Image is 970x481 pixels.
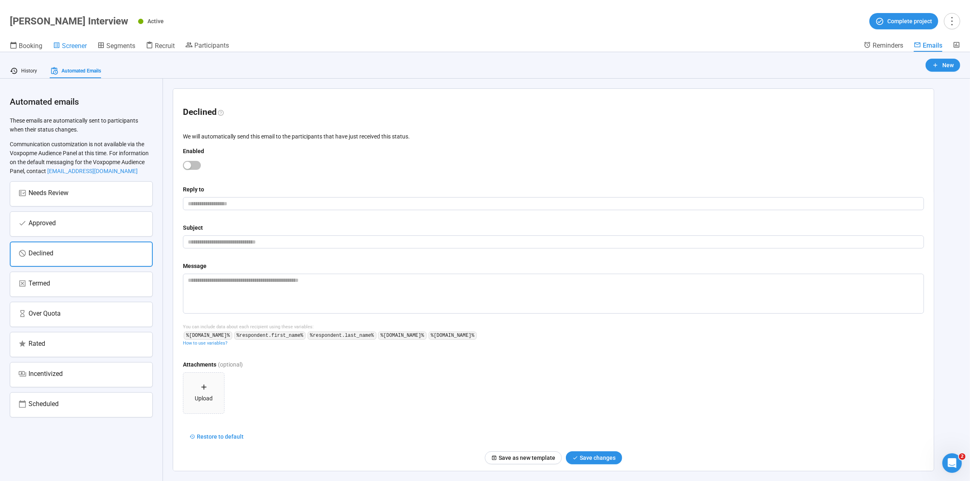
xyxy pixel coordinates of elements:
[29,338,45,350] div: Rated
[580,453,616,462] div: Save changes
[29,308,61,320] div: Over Quota
[10,116,153,134] p: These emails are automatically sent to participants when their status changes.
[53,41,87,52] a: Screener
[429,332,477,340] code: %[DOMAIN_NAME]%
[942,453,962,473] iframe: Intercom live chat
[378,332,427,340] code: %[DOMAIN_NAME]%
[195,394,213,403] div: Upload
[106,42,135,50] span: Segments
[97,41,135,52] a: Segments
[944,13,960,29] button: more
[183,323,924,347] div: You can include data about each recipient using these variables:
[499,453,555,462] div: Save as new template
[183,223,203,232] div: Subject
[566,451,622,464] button: Save changes
[183,261,207,270] div: Message
[10,15,128,27] h1: [PERSON_NAME] Interview
[864,41,903,51] a: Reminders
[183,105,217,119] h1: Declined
[926,59,960,72] button: New
[62,67,101,75] span: Automated Emails
[183,147,204,156] div: Enabled
[218,360,243,372] div: (optional)
[485,451,562,464] button: Save as new template
[185,41,229,51] a: Participants
[10,95,153,109] h1: Automated emails
[29,248,53,260] div: Declined
[29,218,56,230] div: Approved
[234,332,306,340] code: %respondent.first_name%
[923,42,942,49] span: Emails
[147,18,164,24] span: Active
[218,110,224,116] span: question-circle
[10,140,153,176] p: Communication customization is not available via the Voxpopme Audience Panel at this time. For in...
[146,41,175,52] a: Recruit
[946,15,957,26] span: more
[19,42,42,50] span: Booking
[869,13,938,29] button: Complete project
[942,61,954,70] span: New
[29,369,63,380] div: Incentivized
[10,41,42,52] a: Booking
[873,42,903,49] span: Reminders
[21,67,37,75] span: History
[194,42,229,49] span: Participants
[29,399,59,411] div: Scheduled
[959,453,966,460] span: 2
[183,340,227,346] a: How to use variables?
[183,360,216,369] div: Attachments
[183,132,924,141] p: We will automatically send this email to the participants that have just received this status.
[308,332,376,340] code: %respondent.last_name%
[155,42,175,50] span: Recruit
[914,41,942,52] a: Emails
[47,168,138,174] a: [EMAIL_ADDRESS][DOMAIN_NAME]
[184,332,232,340] code: %[DOMAIN_NAME]%
[183,185,204,194] div: Reply to
[887,17,932,26] span: Complete project
[183,430,250,443] button: Restore to default
[197,432,244,441] div: Restore to default
[62,42,87,50] span: Screener
[29,188,68,200] div: Needs Review
[183,373,224,413] span: Upload
[29,278,50,290] div: Termed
